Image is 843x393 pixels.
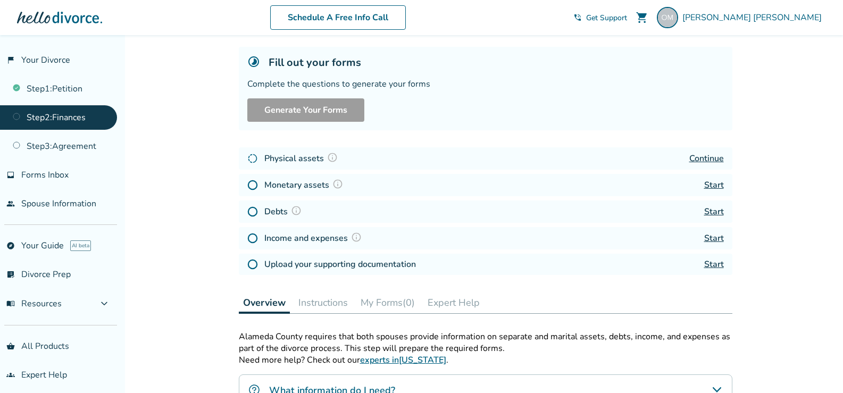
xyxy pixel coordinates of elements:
[704,232,724,244] a: Start
[247,153,258,164] img: In Progress
[351,232,362,243] img: Question Mark
[247,259,258,270] img: Not Started
[682,12,826,23] span: [PERSON_NAME] [PERSON_NAME]
[332,179,343,189] img: Question Mark
[239,292,290,314] button: Overview
[360,354,446,366] a: experts in[US_STATE]
[423,292,484,313] button: Expert Help
[657,7,678,28] img: omar.morales@comcast.net
[327,152,338,163] img: Question Mark
[269,55,361,70] h5: Fill out your forms
[6,241,15,250] span: explore
[247,78,724,90] div: Complete the questions to generate your forms
[247,180,258,190] img: Not Started
[264,205,305,219] h4: Debts
[704,258,724,270] a: Start
[247,98,364,122] button: Generate Your Forms
[6,171,15,179] span: inbox
[239,331,732,354] p: Alameda County requires that both spouses provide information on separate and marital assets, deb...
[264,231,365,245] h4: Income and expenses
[98,297,111,310] span: expand_more
[6,298,62,310] span: Resources
[264,258,416,271] h4: Upload your supporting documentation
[21,169,69,181] span: Forms Inbox
[264,178,346,192] h4: Monetary assets
[573,13,582,22] span: phone_in_talk
[239,354,732,366] p: Need more help? Check out our .
[264,152,341,165] h4: Physical assets
[247,206,258,217] img: Not Started
[573,13,627,23] a: phone_in_talkGet Support
[6,56,15,64] span: flag_2
[704,179,724,191] a: Start
[704,206,724,218] a: Start
[6,299,15,308] span: menu_book
[356,292,419,313] button: My Forms(0)
[291,205,302,216] img: Question Mark
[6,342,15,350] span: shopping_basket
[586,13,627,23] span: Get Support
[247,233,258,244] img: Not Started
[6,199,15,208] span: people
[294,292,352,313] button: Instructions
[689,153,724,164] a: Continue
[270,5,406,30] a: Schedule A Free Info Call
[790,342,843,393] iframe: Chat Widget
[636,11,648,24] span: shopping_cart
[6,270,15,279] span: list_alt_check
[6,371,15,379] span: groups
[70,240,91,251] span: AI beta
